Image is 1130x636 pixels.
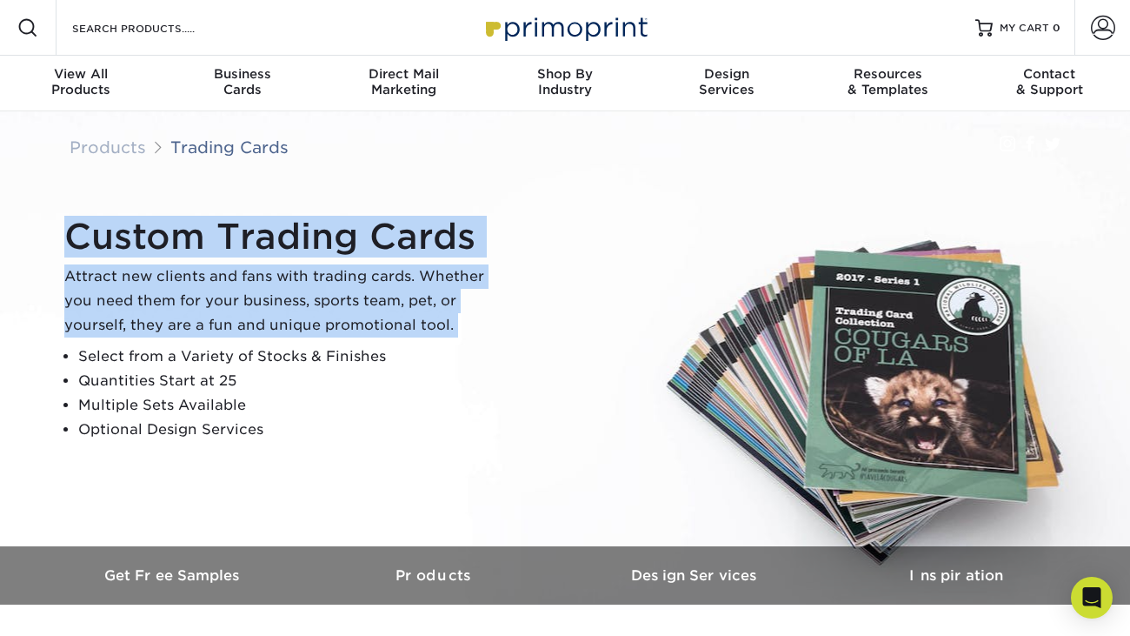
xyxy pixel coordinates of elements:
[968,56,1130,111] a: Contact& Support
[70,137,146,157] a: Products
[170,137,289,157] a: Trading Cards
[808,66,969,97] div: & Templates
[826,546,1087,605] a: Inspiration
[565,546,826,605] a: Design Services
[478,9,652,46] img: Primoprint
[484,56,646,111] a: Shop ByIndustry
[484,66,646,97] div: Industry
[1071,577,1113,619] div: Open Intercom Messenger
[646,66,808,82] span: Design
[162,56,323,111] a: BusinessCards
[78,418,499,442] li: Optional Design Services
[322,56,484,111] a: Direct MailMarketing
[322,66,484,82] span: Direct Mail
[808,66,969,82] span: Resources
[162,66,323,82] span: Business
[43,567,304,584] h3: Get Free Samples
[162,66,323,97] div: Cards
[78,345,499,369] li: Select from a Variety of Stocks & Finishes
[304,546,565,605] a: Products
[1000,21,1049,36] span: MY CART
[64,216,499,258] h1: Custom Trading Cards
[1053,22,1060,34] span: 0
[43,546,304,605] a: Get Free Samples
[70,17,240,38] input: SEARCH PRODUCTS.....
[78,393,499,418] li: Multiple Sets Available
[304,567,565,584] h3: Products
[968,66,1130,97] div: & Support
[968,66,1130,82] span: Contact
[646,66,808,97] div: Services
[484,66,646,82] span: Shop By
[826,567,1087,584] h3: Inspiration
[322,66,484,97] div: Marketing
[808,56,969,111] a: Resources& Templates
[565,567,826,584] h3: Design Services
[78,369,499,393] li: Quantities Start at 25
[64,264,499,338] p: Attract new clients and fans with trading cards. Whether you need them for your business, sports ...
[646,56,808,111] a: DesignServices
